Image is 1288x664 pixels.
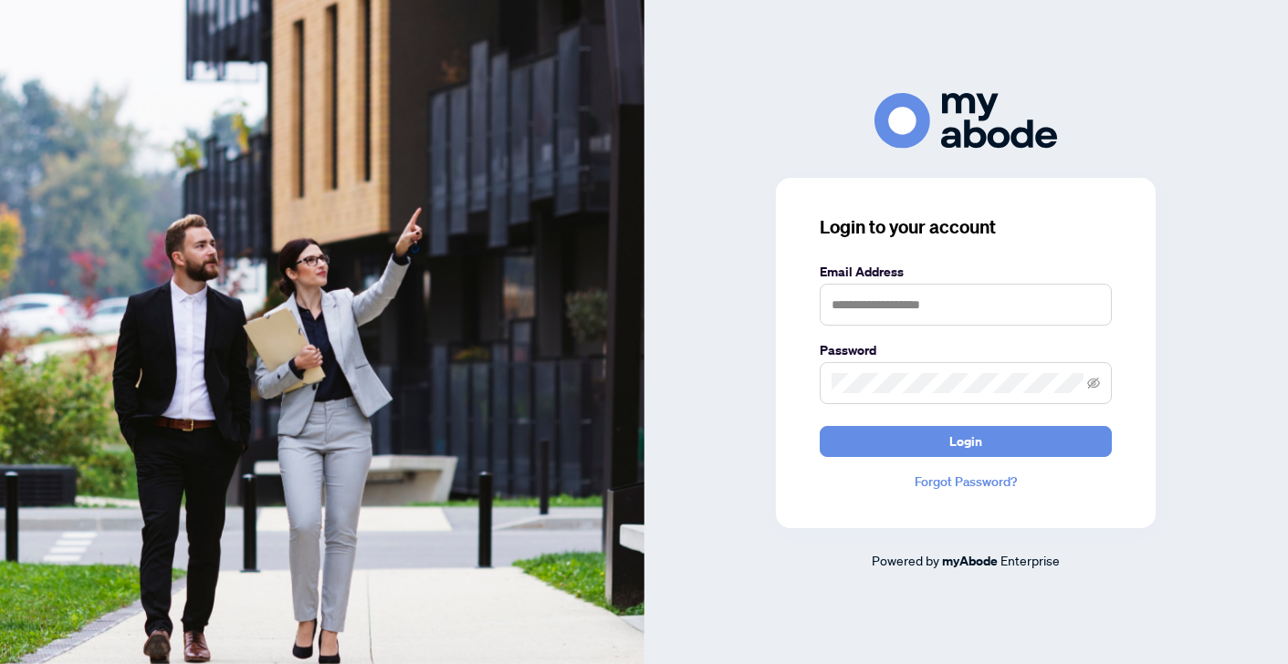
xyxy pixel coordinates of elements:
span: Login [949,427,982,456]
label: Email Address [820,262,1112,282]
h3: Login to your account [820,214,1112,240]
img: ma-logo [874,93,1057,149]
span: Enterprise [1000,552,1060,568]
span: Powered by [872,552,939,568]
a: myAbode [942,551,998,571]
button: Login [820,426,1112,457]
a: Forgot Password? [820,472,1112,492]
label: Password [820,340,1112,360]
span: eye-invisible [1087,377,1100,389]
